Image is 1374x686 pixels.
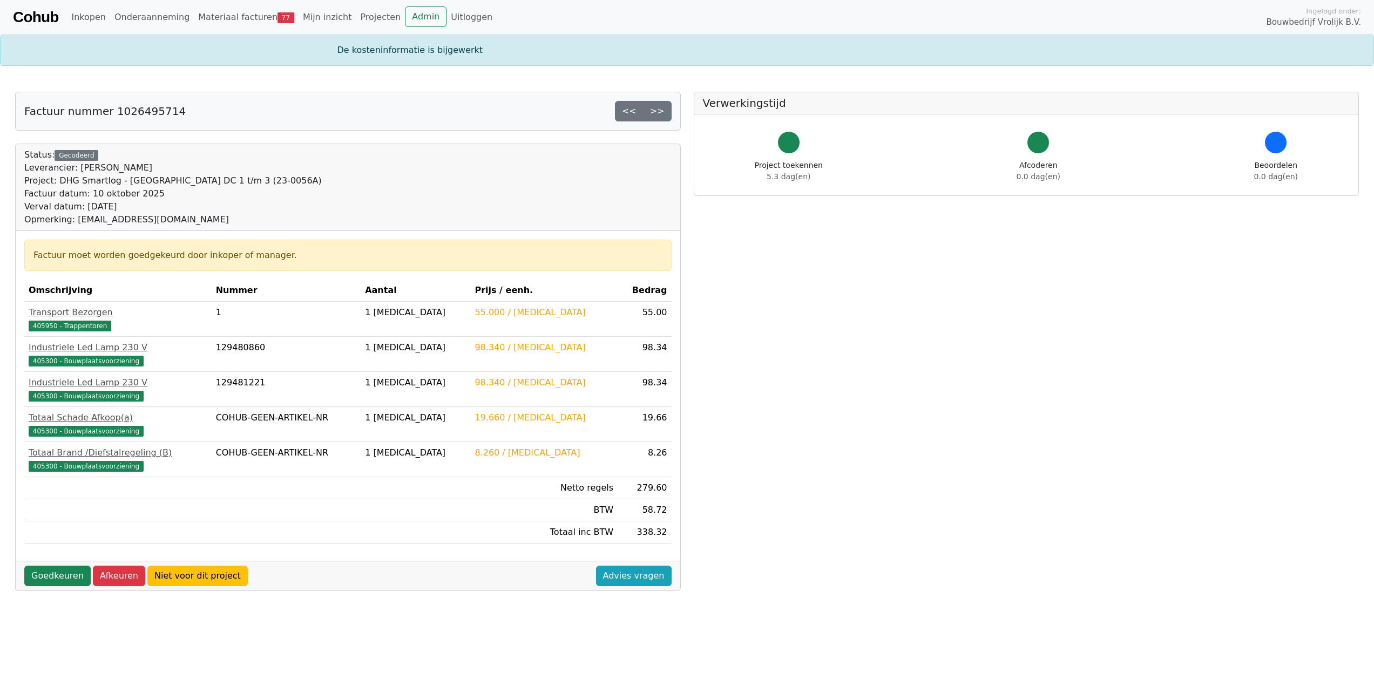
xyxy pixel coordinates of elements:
[29,306,207,332] a: Transport Bezorgen405950 - Trappentoren
[475,446,613,459] div: 8.260 / [MEDICAL_DATA]
[475,376,613,389] div: 98.340 / [MEDICAL_DATA]
[618,302,671,337] td: 55.00
[24,566,91,586] a: Goedkeuren
[365,446,466,459] div: 1 [MEDICAL_DATA]
[212,442,361,477] td: COHUB-GEEN-ARTIKEL-NR
[33,249,662,262] div: Factuur moet worden goedgekeurd door inkoper of manager.
[618,407,671,442] td: 19.66
[618,372,671,407] td: 98.34
[29,411,207,437] a: Totaal Schade Afkoop(a)405300 - Bouwplaatsvoorziening
[24,213,322,226] div: Opmerking: [EMAIL_ADDRESS][DOMAIN_NAME]
[1017,160,1060,182] div: Afcoderen
[470,477,618,499] td: Netto regels
[29,376,207,402] a: Industriele Led Lamp 230 V405300 - Bouwplaatsvoorziening
[277,12,294,23] span: 77
[618,477,671,499] td: 279.60
[331,44,1044,57] div: De kosteninformatie is bijgewerkt
[361,280,470,302] th: Aantal
[29,411,207,424] div: Totaal Schade Afkoop(a)
[365,341,466,354] div: 1 [MEDICAL_DATA]
[470,280,618,302] th: Prijs / eenh.
[29,391,144,402] span: 405300 - Bouwplaatsvoorziening
[475,411,613,424] div: 19.660 / [MEDICAL_DATA]
[643,101,672,121] a: >>
[615,101,644,121] a: <<
[365,376,466,389] div: 1 [MEDICAL_DATA]
[93,566,145,586] a: Afkeuren
[29,446,207,459] div: Totaal Brand /Diefstalregeling (B)
[365,411,466,424] div: 1 [MEDICAL_DATA]
[29,341,207,367] a: Industriele Led Lamp 230 V405300 - Bouwplaatsvoorziening
[470,499,618,521] td: BTW
[356,6,405,28] a: Projecten
[29,321,111,331] span: 405950 - Trappentoren
[24,280,212,302] th: Omschrijving
[194,6,299,28] a: Materiaal facturen77
[365,306,466,319] div: 1 [MEDICAL_DATA]
[212,407,361,442] td: COHUB-GEEN-ARTIKEL-NR
[24,148,322,226] div: Status:
[470,521,618,544] td: Totaal inc BTW
[29,446,207,472] a: Totaal Brand /Diefstalregeling (B)405300 - Bouwplaatsvoorziening
[1266,16,1361,29] span: Bouwbedrijf Vrolijk B.V.
[110,6,194,28] a: Onderaanneming
[618,499,671,521] td: 58.72
[24,200,322,213] div: Verval datum: [DATE]
[618,442,671,477] td: 8.26
[29,341,207,354] div: Industriele Led Lamp 230 V
[147,566,248,586] a: Niet voor dit project
[618,280,671,302] th: Bedrag
[29,461,144,472] span: 405300 - Bouwplaatsvoorziening
[755,160,823,182] div: Project toekennen
[618,337,671,372] td: 98.34
[24,174,322,187] div: Project: DHG Smartlog - [GEOGRAPHIC_DATA] DC 1 t/m 3 (23-0056A)
[24,161,322,174] div: Leverancier: [PERSON_NAME]
[212,280,361,302] th: Nummer
[24,105,186,118] h5: Factuur nummer 1026495714
[618,521,671,544] td: 338.32
[212,372,361,407] td: 129481221
[1306,6,1361,16] span: Ingelogd onder:
[212,337,361,372] td: 129480860
[446,6,497,28] a: Uitloggen
[212,302,361,337] td: 1
[596,566,672,586] a: Advies vragen
[29,306,207,319] div: Transport Bezorgen
[1254,160,1298,182] div: Beoordelen
[29,376,207,389] div: Industriele Led Lamp 230 V
[299,6,356,28] a: Mijn inzicht
[405,6,446,27] a: Admin
[67,6,110,28] a: Inkopen
[475,306,613,319] div: 55.000 / [MEDICAL_DATA]
[475,341,613,354] div: 98.340 / [MEDICAL_DATA]
[703,97,1350,110] h5: Verwerkingstijd
[1017,172,1060,181] span: 0.0 dag(en)
[29,426,144,437] span: 405300 - Bouwplaatsvoorziening
[13,4,58,30] a: Cohub
[29,356,144,366] span: 405300 - Bouwplaatsvoorziening
[1254,172,1298,181] span: 0.0 dag(en)
[24,187,322,200] div: Factuur datum: 10 oktober 2025
[55,150,98,161] div: Gecodeerd
[767,172,810,181] span: 5.3 dag(en)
